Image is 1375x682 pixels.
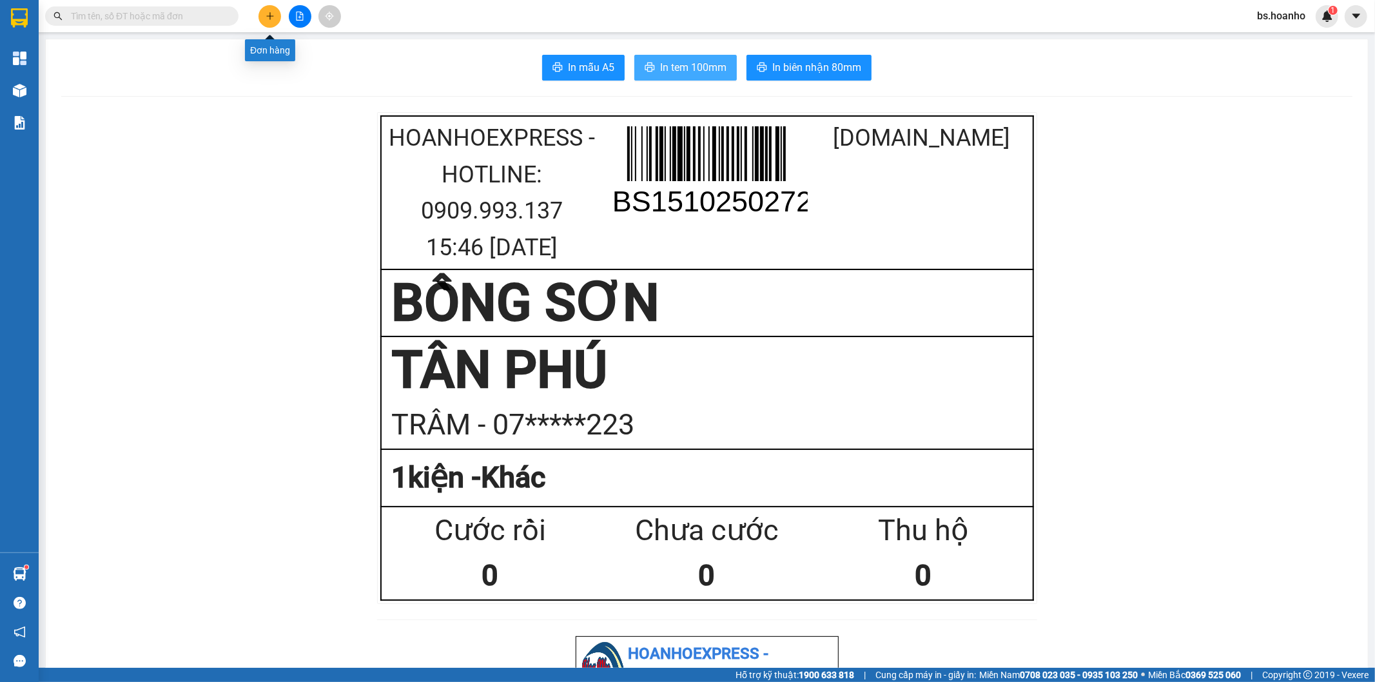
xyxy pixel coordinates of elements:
[660,59,727,75] span: In tem 100mm
[736,668,854,682] span: Hỗ trợ kỹ thuật:
[14,655,26,667] span: message
[875,668,976,682] span: Cung cấp máy in - giấy in:
[599,553,815,599] div: 0
[11,8,28,28] img: logo-vxr
[864,668,866,682] span: |
[392,455,1022,501] div: 1 kiện - Khác
[746,55,872,81] button: printerIn biên nhận 80mm
[14,626,26,638] span: notification
[13,116,26,130] img: solution-icon
[772,59,861,75] span: In biên nhận 80mm
[392,271,1022,335] div: BỒNG SƠN
[289,5,311,28] button: file-add
[612,185,812,218] text: BS1510250272
[385,120,600,266] div: HoaNhoExpress - Hotline: 0909.993.137 15:46 [DATE]
[14,597,26,609] span: question-circle
[266,12,275,21] span: plus
[1329,6,1338,15] sup: 1
[54,12,63,21] span: search
[979,668,1138,682] span: Miền Nam
[1251,668,1253,682] span: |
[1303,670,1312,679] span: copyright
[1345,5,1367,28] button: caret-down
[71,9,223,23] input: Tìm tên, số ĐT hoặc mã đơn
[258,5,281,28] button: plus
[814,120,1029,157] div: [DOMAIN_NAME]
[799,670,854,680] strong: 1900 633 818
[1020,670,1138,680] strong: 0708 023 035 - 0935 103 250
[815,508,1032,554] div: Thu hộ
[634,55,737,81] button: printerIn tem 100mm
[325,12,334,21] span: aim
[1351,10,1362,22] span: caret-down
[24,565,28,569] sup: 1
[568,59,614,75] span: In mẫu A5
[645,62,655,74] span: printer
[1141,672,1145,677] span: ⚪️
[245,39,295,61] div: Đơn hàng
[13,567,26,581] img: warehouse-icon
[382,553,599,599] div: 0
[552,62,563,74] span: printer
[295,12,304,21] span: file-add
[542,55,625,81] button: printerIn mẫu A5
[13,84,26,97] img: warehouse-icon
[1247,8,1316,24] span: bs.hoanho
[1321,10,1333,22] img: icon-new-feature
[1148,668,1241,682] span: Miền Bắc
[318,5,341,28] button: aim
[1185,670,1241,680] strong: 0369 525 060
[815,553,1032,599] div: 0
[757,62,767,74] span: printer
[1331,6,1335,15] span: 1
[13,52,26,65] img: dashboard-icon
[392,338,1022,402] div: TÂN PHÚ
[599,508,815,554] div: Chưa cước
[382,508,599,554] div: Cước rồi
